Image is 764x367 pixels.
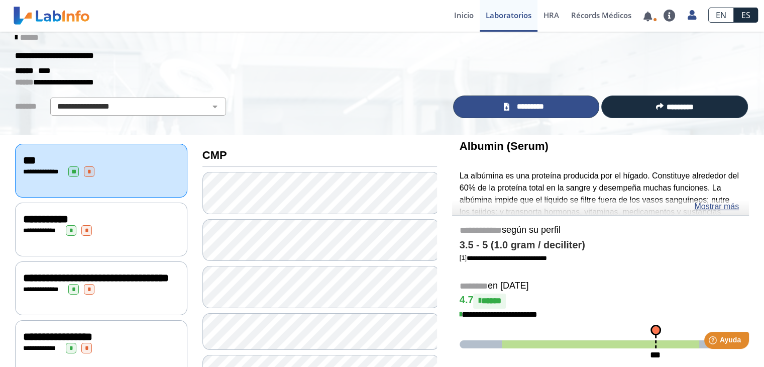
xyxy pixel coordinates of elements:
[460,239,741,251] h4: 3.5 - 5 (1.0 gram / deciliter)
[460,254,547,261] a: [1]
[694,201,739,213] a: Mostrar más
[734,8,758,23] a: ES
[460,225,741,236] h5: según su perfil
[708,8,734,23] a: EN
[460,170,741,230] p: La albúmina es una proteína producida por el hígado. Constituye alrededor del 60% de la proteína ...
[460,294,741,309] h4: 4.7
[543,10,559,20] span: HRA
[460,140,549,152] b: Albumin (Serum)
[202,149,227,161] b: CMP
[460,281,741,292] h5: en [DATE]
[675,328,753,356] iframe: Help widget launcher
